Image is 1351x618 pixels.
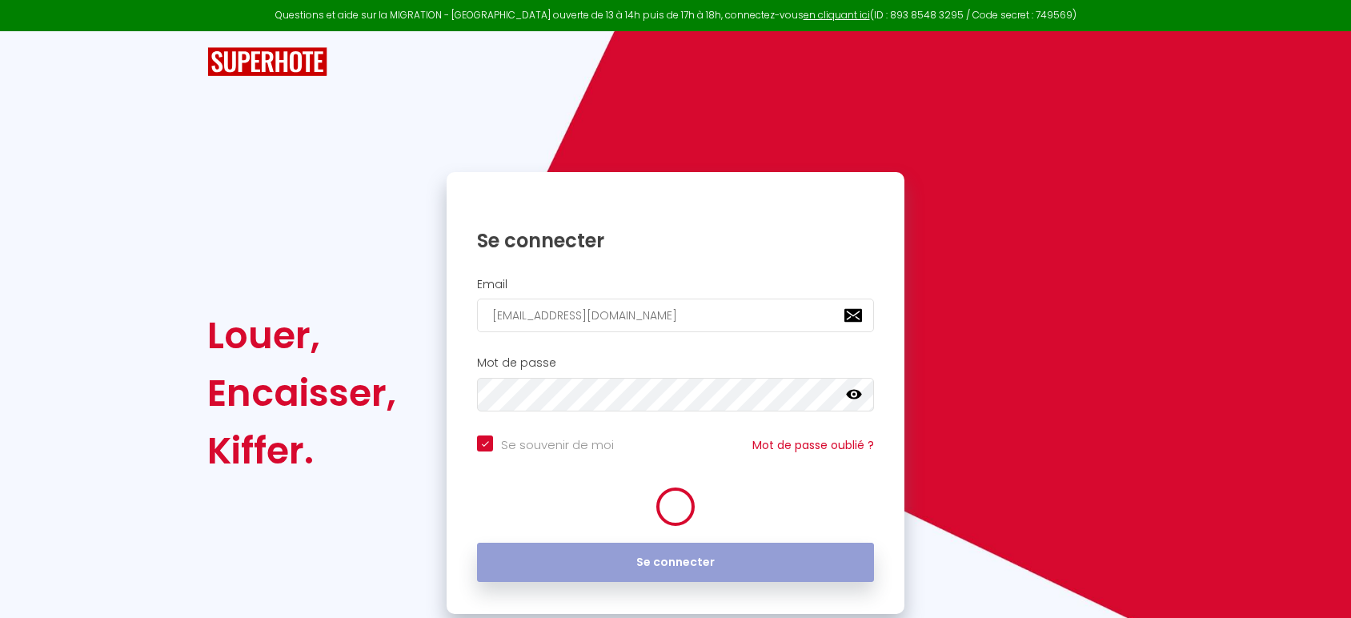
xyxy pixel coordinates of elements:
[477,278,874,291] h2: Email
[477,543,874,583] button: Se connecter
[477,356,874,370] h2: Mot de passe
[207,307,396,364] div: Louer,
[752,437,874,453] a: Mot de passe oublié ?
[804,8,870,22] a: en cliquant ici
[207,364,396,422] div: Encaisser,
[477,228,874,253] h1: Se connecter
[477,299,874,332] input: Ton Email
[207,47,327,77] img: SuperHote logo
[207,422,396,480] div: Kiffer.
